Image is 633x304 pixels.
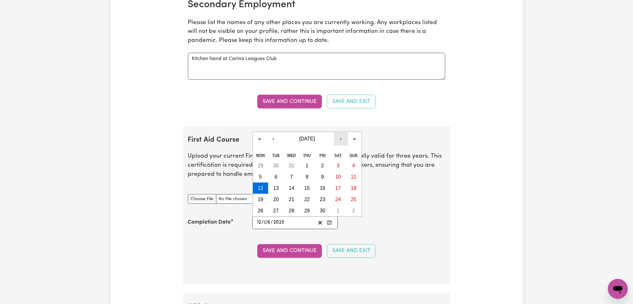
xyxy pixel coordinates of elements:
abbr: June 22, 2023 [304,197,310,202]
button: June 26, 2023 [253,205,269,216]
abbr: June 21, 2023 [289,197,294,202]
button: [DATE] [280,132,334,146]
abbr: May 30, 2023 [273,163,279,168]
abbr: June 11, 2023 [351,174,357,180]
abbr: June 8, 2023 [306,174,309,180]
abbr: June 27, 2023 [273,208,279,213]
abbr: June 26, 2023 [258,208,263,213]
button: « [253,132,267,146]
button: June 6, 2023 [268,171,284,183]
abbr: June 13, 2023 [273,185,279,191]
abbr: June 30, 2023 [320,208,325,213]
button: June 17, 2023 [330,183,346,194]
button: June 7, 2023 [284,171,299,183]
button: June 11, 2023 [346,171,362,183]
abbr: July 1, 2023 [337,208,339,213]
span: 0 [264,220,267,225]
button: Save and Continue [257,244,322,258]
button: » [348,132,362,146]
abbr: June 4, 2023 [352,163,355,168]
button: June 28, 2023 [284,205,299,216]
abbr: May 31, 2023 [289,163,294,168]
abbr: June 2, 2023 [321,163,324,168]
abbr: June 28, 2023 [289,208,294,213]
abbr: July 2, 2023 [352,208,355,213]
input: -- [265,219,271,227]
span: / [271,220,273,225]
button: June 15, 2023 [299,183,315,194]
button: May 29, 2023 [253,160,269,171]
abbr: June 15, 2023 [304,185,310,191]
abbr: June 12, 2023 [258,185,263,191]
button: June 3, 2023 [330,160,346,171]
abbr: Saturday [334,153,342,158]
abbr: June 19, 2023 [258,197,263,202]
button: › [334,132,348,146]
button: June 8, 2023 [299,171,315,183]
abbr: June 3, 2023 [337,163,339,168]
h2: First Aid Course [188,136,445,144]
button: June 13, 2023 [268,183,284,194]
abbr: June 20, 2023 [273,197,279,202]
button: June 1, 2023 [299,160,315,171]
button: June 5, 2023 [253,171,269,183]
button: June 16, 2023 [315,183,330,194]
button: June 20, 2023 [268,194,284,205]
abbr: Monday [256,153,265,158]
button: Clear date [315,219,325,227]
p: Upload your current First Aid Course Certificate, which is typically valid for three years. This ... [188,152,445,179]
button: May 30, 2023 [268,160,284,171]
textarea: Kitchen hand at Carina Leagues Club [188,53,445,80]
abbr: Sunday [350,153,358,158]
button: June 9, 2023 [315,171,330,183]
abbr: June 9, 2023 [321,174,324,180]
abbr: June 24, 2023 [335,197,341,202]
abbr: June 25, 2023 [351,197,357,202]
abbr: Friday [319,153,325,158]
button: June 27, 2023 [268,205,284,216]
abbr: Wednesday [287,153,296,158]
button: June 4, 2023 [346,160,362,171]
button: June 22, 2023 [299,194,315,205]
abbr: June 6, 2023 [275,174,278,180]
button: Enter the Completion Date of your First Aid Course [325,219,334,227]
button: June 30, 2023 [315,205,330,216]
abbr: Tuesday [272,153,280,158]
button: June 12, 2023 [253,183,269,194]
button: June 24, 2023 [330,194,346,205]
button: June 14, 2023 [284,183,299,194]
span: [DATE] [299,136,315,141]
button: Save and Exit [327,95,376,109]
button: June 19, 2023 [253,194,269,205]
iframe: Button to launch messaging window [608,279,628,299]
abbr: May 29, 2023 [258,163,263,168]
button: ‹ [267,132,280,146]
abbr: June 1, 2023 [306,163,309,168]
abbr: June 5, 2023 [259,174,262,180]
abbr: June 10, 2023 [335,174,341,180]
abbr: June 16, 2023 [320,185,325,191]
button: June 29, 2023 [299,205,315,216]
button: Save and Exit [327,244,376,258]
label: Completion Date [188,219,231,227]
button: June 18, 2023 [346,183,362,194]
input: -- [257,219,262,227]
button: June 2, 2023 [315,160,330,171]
button: Save and Continue [257,95,322,109]
button: May 31, 2023 [284,160,299,171]
abbr: June 7, 2023 [290,174,293,180]
abbr: June 17, 2023 [335,185,341,191]
button: June 10, 2023 [330,171,346,183]
button: July 2, 2023 [346,205,362,216]
button: June 23, 2023 [315,194,330,205]
span: / [262,220,264,225]
button: June 21, 2023 [284,194,299,205]
abbr: June 29, 2023 [304,208,310,213]
abbr: Thursday [303,153,311,158]
abbr: June 23, 2023 [320,197,325,202]
p: Please list the names of any other places you are currently working. Any workplaces listed will n... [188,18,445,45]
button: June 25, 2023 [346,194,362,205]
abbr: June 18, 2023 [351,185,357,191]
button: July 1, 2023 [330,205,346,216]
input: ---- [273,219,285,227]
